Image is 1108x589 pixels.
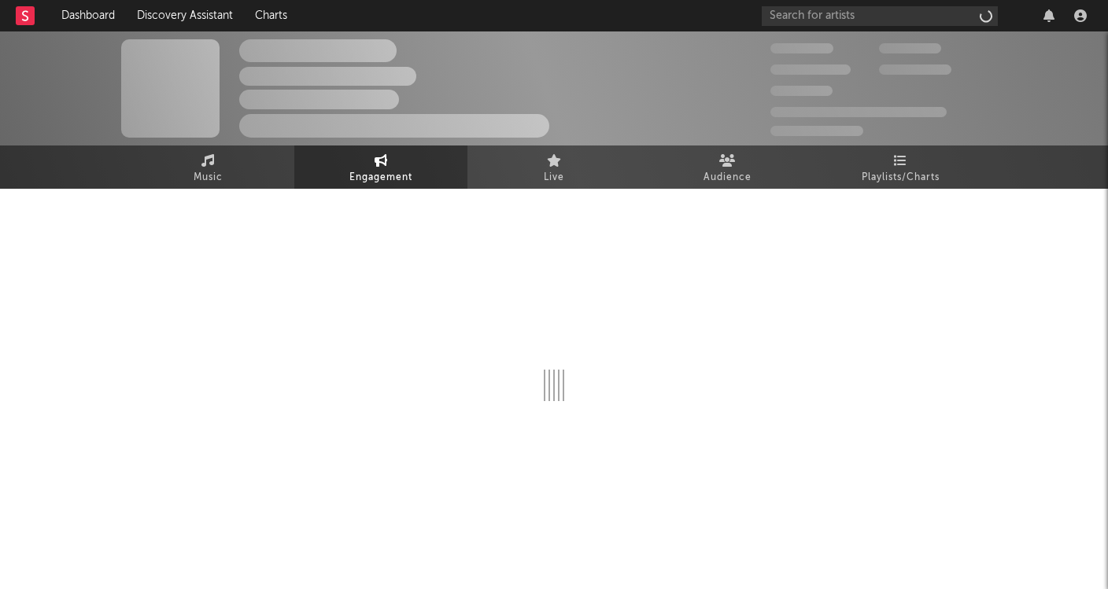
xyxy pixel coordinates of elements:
span: 50,000,000 [770,64,851,75]
span: 1,000,000 [879,64,951,75]
a: Audience [641,145,814,189]
a: Playlists/Charts [814,145,987,189]
a: Engagement [294,145,467,189]
span: 300,000 [770,43,833,53]
a: Music [121,145,294,189]
span: Music [194,168,223,187]
span: 50,000,000 Monthly Listeners [770,107,947,117]
span: Engagement [349,168,412,187]
span: Live [544,168,564,187]
span: 100,000 [770,86,833,96]
span: Playlists/Charts [862,168,940,187]
span: Audience [704,168,752,187]
span: Jump Score: 85.0 [770,126,863,136]
input: Search for artists [762,6,998,26]
span: 100,000 [879,43,941,53]
a: Live [467,145,641,189]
